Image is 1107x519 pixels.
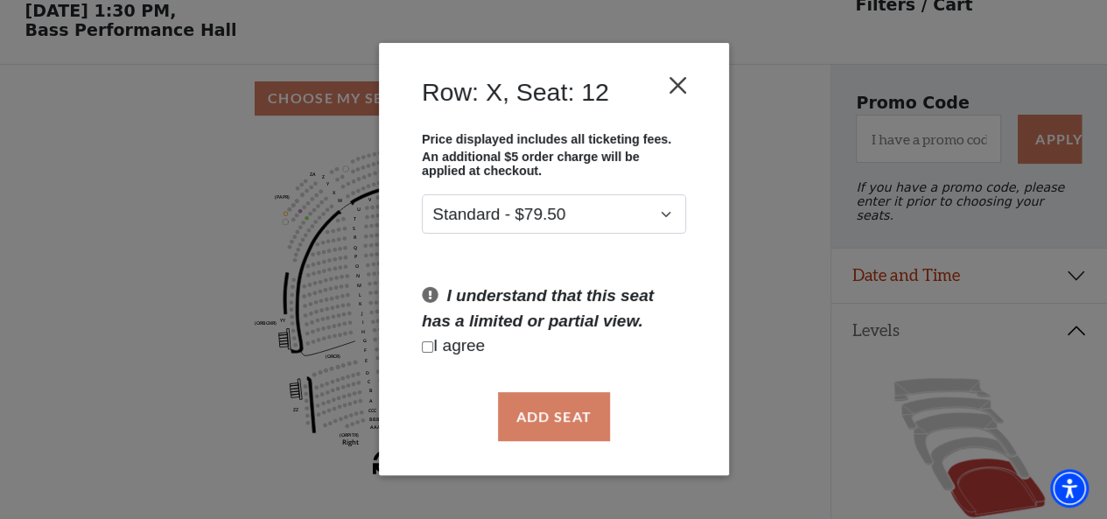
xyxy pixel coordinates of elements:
[422,77,609,107] h4: Row: X, Seat: 12
[1050,469,1089,508] div: Accessibility Menu
[422,151,686,179] p: An additional $5 order charge will be applied at checkout.
[422,284,686,334] p: I understand that this seat has a limited or partial view.
[422,334,686,360] p: I agree
[422,132,686,146] p: Price displayed includes all ticketing fees.
[422,341,433,353] input: Checkbox field
[661,69,694,102] button: Close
